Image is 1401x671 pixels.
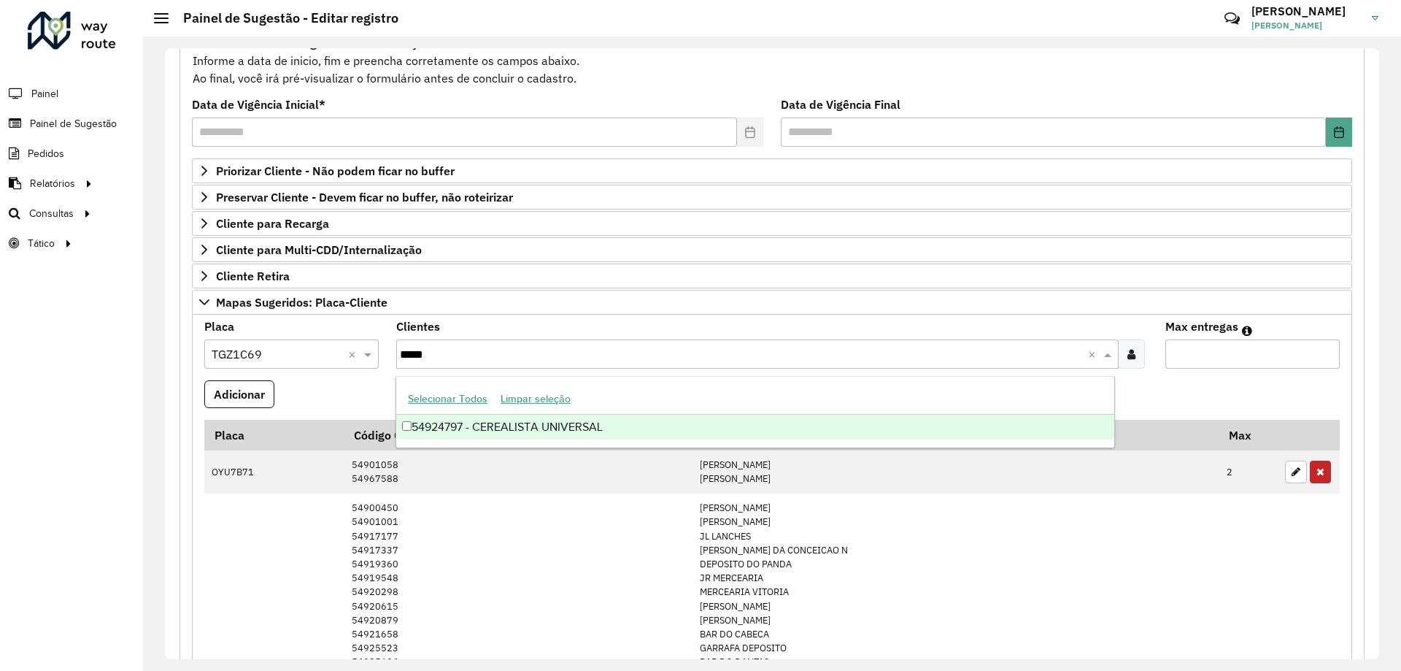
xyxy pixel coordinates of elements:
[1219,450,1278,494] td: 2
[396,415,1114,440] div: 54924797 - CEREALISTA UNIVERSAL
[396,318,440,335] label: Clientes
[28,236,55,251] span: Tático
[348,345,360,363] span: Clear all
[216,165,455,177] span: Priorizar Cliente - Não podem ficar no buffer
[216,296,387,308] span: Mapas Sugeridos: Placa-Cliente
[692,450,1219,494] td: [PERSON_NAME] [PERSON_NAME]
[216,191,513,203] span: Preservar Cliente - Devem ficar no buffer, não roteirizar
[204,420,344,450] th: Placa
[1216,3,1248,34] a: Contato Rápido
[29,206,74,221] span: Consultas
[192,34,1352,88] div: Informe a data de inicio, fim e preencha corretamente os campos abaixo. Ao final, você irá pré-vi...
[1219,420,1278,450] th: Max
[395,376,1114,448] ng-dropdown-panel: Options list
[192,96,325,113] label: Data de Vigência Inicial
[1251,4,1361,18] h3: [PERSON_NAME]
[216,218,329,229] span: Cliente para Recarga
[192,237,1352,262] a: Cliente para Multi-CDD/Internalização
[204,380,274,408] button: Adicionar
[204,450,344,494] td: OYU7B71
[192,211,1352,236] a: Cliente para Recarga
[216,244,422,256] span: Cliente para Multi-CDD/Internalização
[204,318,234,335] label: Placa
[192,290,1352,315] a: Mapas Sugeridos: Placa-Cliente
[1242,325,1252,337] em: Máximo de clientes que serão colocados na mesma rota com os clientes informados
[192,158,1352,183] a: Priorizar Cliente - Não podem ficar no buffer
[781,96,900,113] label: Data de Vigência Final
[1088,345,1100,363] span: Clear all
[401,388,494,410] button: Selecionar Todos
[494,388,577,410] button: Limpar seleção
[192,264,1352,288] a: Cliente Retira
[344,450,692,494] td: 54901058 54967588
[30,116,117,131] span: Painel de Sugestão
[1165,318,1238,335] label: Max entregas
[1251,19,1361,32] span: [PERSON_NAME]
[31,86,58,101] span: Painel
[192,185,1352,210] a: Preservar Cliente - Devem ficar no buffer, não roteirizar
[216,270,290,282] span: Cliente Retira
[344,420,692,450] th: Código Cliente
[28,146,64,161] span: Pedidos
[169,10,398,26] h2: Painel de Sugestão - Editar registro
[30,176,75,191] span: Relatórios
[1326,118,1352,147] button: Choose Date
[193,36,433,50] strong: Cadastro Painel de sugestão de roteirização:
